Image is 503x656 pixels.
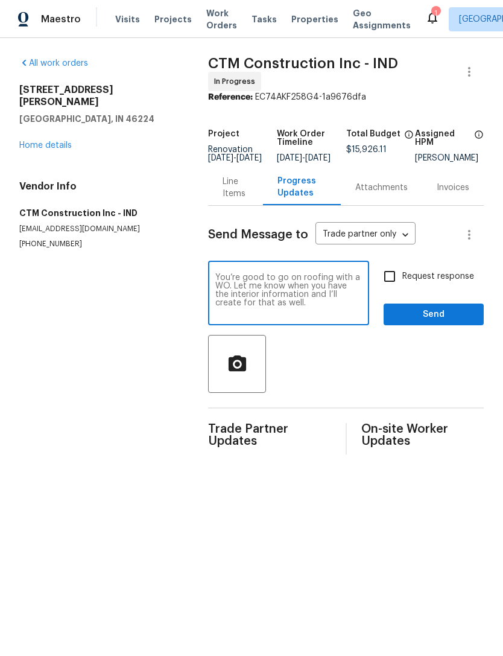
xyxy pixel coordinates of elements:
[474,130,484,154] span: The hpm assigned to this work order.
[208,130,239,138] h5: Project
[208,154,262,162] span: -
[223,176,248,200] div: Line Items
[346,145,387,154] span: $15,926.11
[206,7,237,31] span: Work Orders
[214,75,260,88] span: In Progress
[277,154,331,162] span: -
[355,182,408,194] div: Attachments
[393,307,474,322] span: Send
[415,154,484,162] div: [PERSON_NAME]
[19,180,179,193] h4: Vendor Info
[277,130,346,147] h5: Work Order Timeline
[208,56,398,71] span: CTM Construction Inc - IND
[291,13,338,25] span: Properties
[437,182,469,194] div: Invoices
[346,130,400,138] h5: Total Budget
[208,423,331,447] span: Trade Partner Updates
[19,224,179,234] p: [EMAIL_ADDRESS][DOMAIN_NAME]
[208,229,308,241] span: Send Message to
[305,154,331,162] span: [DATE]
[402,270,474,283] span: Request response
[115,13,140,25] span: Visits
[384,304,484,326] button: Send
[208,154,233,162] span: [DATE]
[277,154,302,162] span: [DATE]
[208,93,253,101] b: Reference:
[361,423,484,447] span: On-site Worker Updates
[154,13,192,25] span: Projects
[431,7,440,19] div: 1
[236,154,262,162] span: [DATE]
[251,15,277,24] span: Tasks
[315,225,416,245] div: Trade partner only
[353,7,411,31] span: Geo Assignments
[19,207,179,219] h5: CTM Construction Inc - IND
[404,130,414,145] span: The total cost of line items that have been proposed by Opendoor. This sum includes line items th...
[215,273,362,316] textarea: You’re good to go on roofing with a WO. Let me know when you have the interior information and I’...
[415,130,470,147] h5: Assigned HPM
[277,175,326,199] div: Progress Updates
[19,59,88,68] a: All work orders
[208,91,484,103] div: EC74AKF258G4-1a9676dfa
[19,239,179,249] p: [PHONE_NUMBER]
[19,84,179,108] h2: [STREET_ADDRESS][PERSON_NAME]
[208,145,262,162] span: Renovation
[19,141,72,150] a: Home details
[19,113,179,125] h5: [GEOGRAPHIC_DATA], IN 46224
[41,13,81,25] span: Maestro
